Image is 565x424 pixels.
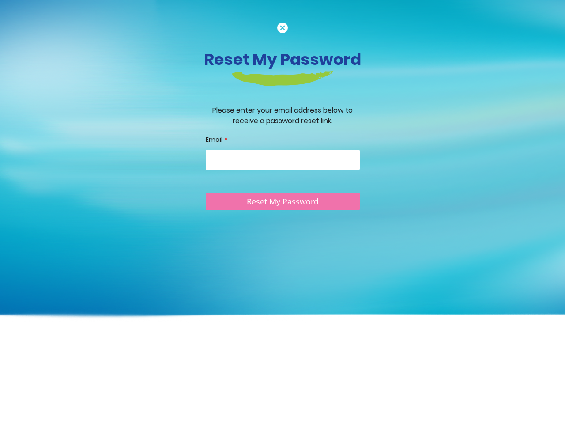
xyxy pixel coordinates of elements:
span: Email [206,135,222,144]
img: login-heading-border.png [232,71,333,86]
div: Please enter your email address below to receive a password reset link. [206,105,360,126]
span: Reset My Password [247,196,319,207]
img: cancel [277,23,288,33]
h3: Reset My Password [38,50,527,69]
button: Reset My Password [206,193,360,210]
